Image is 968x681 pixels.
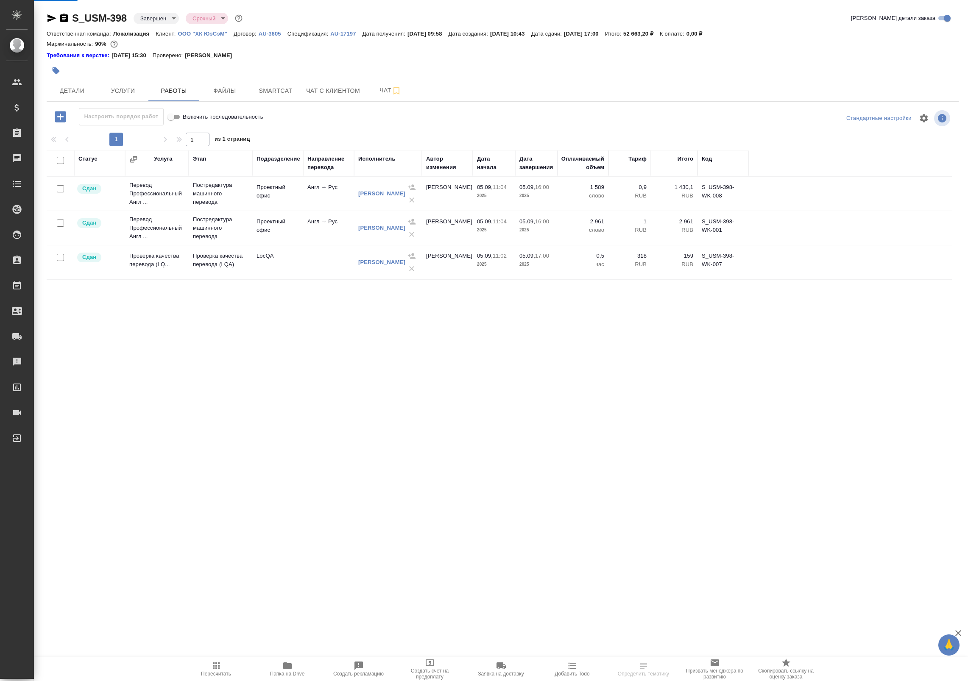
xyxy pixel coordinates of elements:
p: Локализация [113,31,156,37]
div: Менеджер проверил работу исполнителя, передает ее на следующий этап [76,183,121,195]
button: Доп статусы указывают на важность/срочность заказа [233,13,244,24]
p: 11:04 [493,184,507,190]
p: 16:00 [535,184,549,190]
p: [DATE] 09:58 [407,31,449,37]
span: Создать рекламацию [333,671,384,677]
p: 05.09, [477,184,493,190]
p: 318 [613,252,647,260]
a: [PERSON_NAME] [358,259,405,265]
span: Работы [153,86,194,96]
span: Папка на Drive [270,671,305,677]
div: Итого [678,155,693,163]
span: Чат [370,85,411,96]
p: 05.09, [477,253,493,259]
p: слово [562,226,604,234]
p: Ответственная команда: [47,31,113,37]
p: 2025 [477,226,511,234]
span: Посмотреть информацию [934,110,952,126]
p: RUB [613,192,647,200]
button: Добавить тэг [47,61,65,80]
button: Сгруппировать [129,155,138,164]
p: [DATE] 17:00 [564,31,605,37]
p: RUB [613,226,647,234]
td: LocQA [252,247,303,277]
td: Проверка качества перевода (LQ... [125,247,189,277]
p: К оплате: [660,31,686,37]
p: 16:00 [535,218,549,225]
td: S_USM-398-WK-007 [697,247,748,277]
p: Маржинальность: [47,41,95,47]
button: Папка на Drive [252,657,323,681]
div: Статус [78,155,98,163]
p: 2025 [519,260,553,269]
button: Скопировать ссылку [59,13,69,23]
p: RUB [655,260,693,269]
p: Дата создания: [449,31,490,37]
span: Скопировать ссылку на оценку заказа [756,668,817,680]
span: Настроить таблицу [914,108,934,128]
div: Дата завершения [519,155,553,172]
div: Тариф [628,155,647,163]
div: Менеджер проверил работу исполнителя, передает ее на следующий этап [76,252,121,263]
p: 1 [613,217,647,226]
div: Подразделение [257,155,300,163]
span: [PERSON_NAME] детали заказа [851,14,935,22]
svg: Подписаться [391,86,402,96]
p: Сдан [82,184,96,193]
button: Добавить Todo [537,657,608,681]
td: [PERSON_NAME] [422,247,473,277]
button: Создать счет на предоплату [394,657,466,681]
button: Пересчитать [181,657,252,681]
span: Детали [52,86,92,96]
div: Дата начала [477,155,511,172]
p: 11:04 [493,218,507,225]
span: Чат с клиентом [306,86,360,96]
p: Проверено: [153,51,185,60]
p: 05.09, [477,218,493,225]
td: Проектный офис [252,179,303,208]
p: 11:02 [493,253,507,259]
p: 2025 [477,260,511,269]
div: Направление перевода [307,155,350,172]
span: из 1 страниц [215,134,250,146]
td: Англ → Рус [303,213,354,243]
p: 05.09, [519,253,535,259]
td: [PERSON_NAME] [422,179,473,208]
td: Перевод Профессиональный Англ ... [125,177,189,211]
p: 05.09, [519,184,535,190]
button: Скопировать ссылку для ЯМессенджера [47,13,57,23]
div: split button [844,112,914,125]
span: Файлы [204,86,245,96]
p: Клиент: [156,31,178,37]
p: 2025 [519,192,553,200]
td: [PERSON_NAME] [422,213,473,243]
p: 2 961 [655,217,693,226]
p: час [562,260,604,269]
span: Включить последовательность [183,113,263,121]
span: Услуги [103,86,143,96]
a: [PERSON_NAME] [358,190,405,197]
p: Договор: [234,31,259,37]
p: Дата получения: [363,31,407,37]
p: AU-3605 [259,31,287,37]
button: Заявка на доставку [466,657,537,681]
button: Призвать менеджера по развитию [679,657,750,681]
p: 2025 [477,192,511,200]
a: ООО "ХК ЮэСэМ" [178,30,234,37]
div: Автор изменения [426,155,469,172]
a: AU-17197 [330,30,362,37]
p: ООО "ХК ЮэСэМ" [178,31,234,37]
div: Код [702,155,712,163]
p: Сдан [82,219,96,227]
p: [DATE] 15:30 [112,51,153,60]
p: Дата сдачи: [531,31,564,37]
p: 2 961 [562,217,604,226]
div: Этап [193,155,206,163]
p: 90% [95,41,108,47]
p: 0,9 [613,183,647,192]
div: Исполнитель [358,155,396,163]
p: 17:00 [535,253,549,259]
p: 1 430,1 [655,183,693,192]
button: Определить тематику [608,657,679,681]
td: S_USM-398-WK-001 [697,213,748,243]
